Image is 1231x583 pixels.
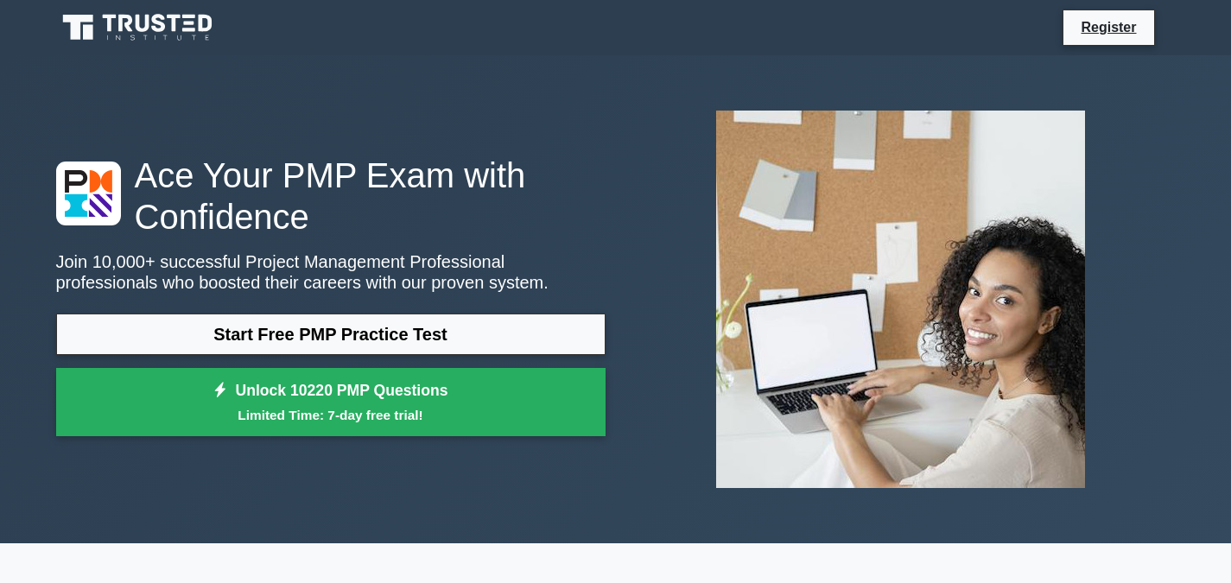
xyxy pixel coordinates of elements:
[56,155,606,238] h1: Ace Your PMP Exam with Confidence
[56,368,606,437] a: Unlock 10220 PMP QuestionsLimited Time: 7-day free trial!
[56,251,606,293] p: Join 10,000+ successful Project Management Professional professionals who boosted their careers w...
[1070,16,1146,38] a: Register
[78,405,584,425] small: Limited Time: 7-day free trial!
[56,314,606,355] a: Start Free PMP Practice Test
